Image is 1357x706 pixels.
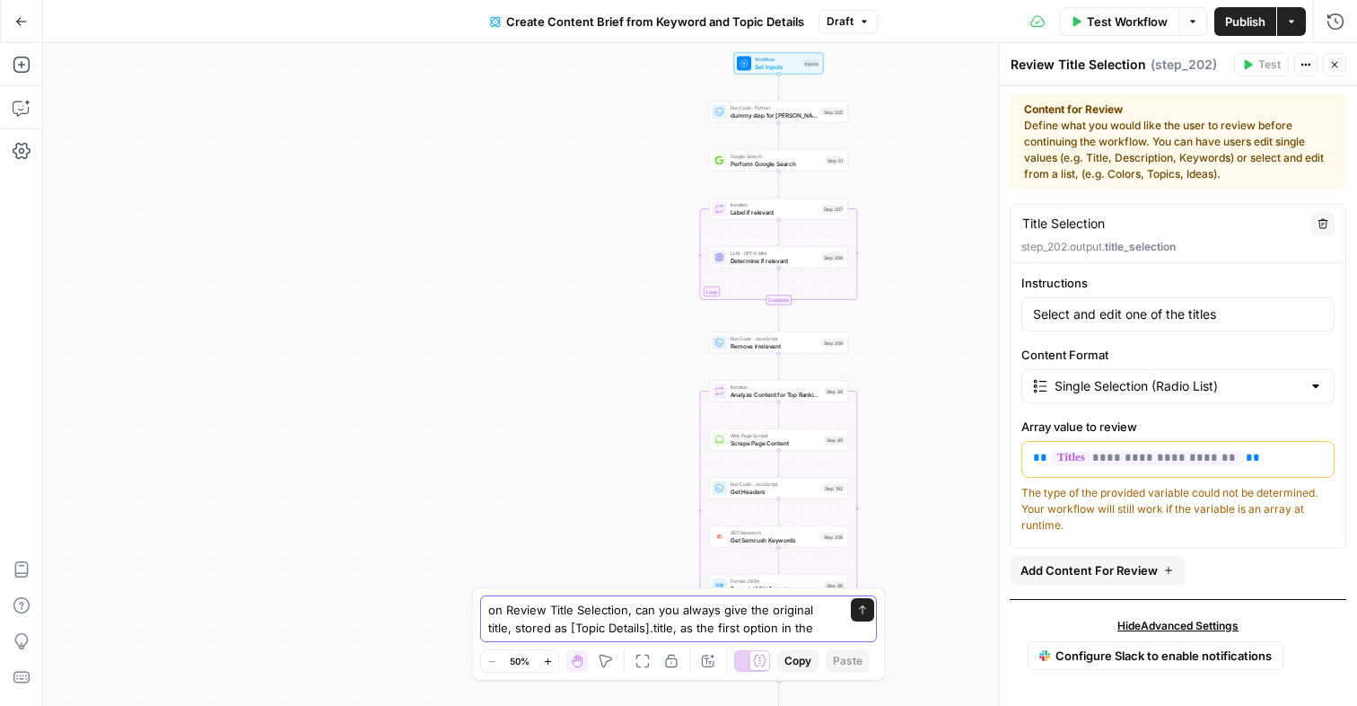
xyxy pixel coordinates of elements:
[1021,418,1335,436] label: Array value to review
[826,156,845,164] div: Step 51
[777,75,780,101] g: Edge from start to step_225
[777,354,780,380] g: Edge from step_209 to step_89
[731,250,819,257] span: LLM · GPT-5 Mini
[1021,346,1335,364] label: Content Format
[709,575,848,596] div: Format JSONFormat JSON OutputStep 96
[755,62,800,71] span: Set Inputs
[822,253,845,261] div: Step 208
[731,207,819,216] span: Label if relevant
[731,256,819,265] span: Determine if relevant
[479,7,815,36] button: Create Content Brief from Keyword and Topic Details
[822,205,845,213] div: Step 207
[731,390,821,399] span: Analyze Content for Top Ranking Pages
[1055,647,1272,665] span: Configure Slack to enable notifications
[1024,101,1332,182] div: Define what you would like the user to review before continuing the workflow. You can have users ...
[1020,561,1158,579] span: Add Content For Review
[709,247,848,269] div: LLM · GPT-5 MiniDetermine if relevantStep 208
[822,108,845,116] div: Step 225
[1021,274,1335,292] label: Instructions
[1105,240,1176,253] span: title_selection
[506,13,804,31] span: Create Content Brief from Keyword and Topic Details
[784,653,811,669] span: Copy
[709,296,848,305] div: Complete
[731,201,819,208] span: Iteration
[777,172,780,198] g: Edge from step_51 to step_207
[777,451,780,477] g: Edge from step_90 to step_192
[826,649,870,673] button: Paste
[803,59,820,67] div: Inputs
[510,654,530,668] span: 50%
[822,533,845,541] div: Step 206
[709,332,848,354] div: Run Code · JavaScriptRemove irrelevantStep 209
[833,653,862,669] span: Paste
[731,578,821,585] span: Format JSON
[1011,56,1146,74] textarea: Review Title Selection
[777,305,780,331] g: Edge from step_207-iteration-end to step_209
[731,584,821,593] span: Format JSON Output
[777,649,819,673] button: Copy
[709,429,848,451] div: Web Page ScrapeScrape Page ContentStep 90
[822,339,845,347] div: Step 209
[766,296,792,305] div: Complete
[1234,53,1289,76] button: Test
[731,529,819,536] span: SEO Research
[731,159,822,168] span: Perform Google Search
[1033,305,1323,323] input: Enter instructions for what needs to be reviewed
[731,438,821,447] span: Scrape Page Content
[825,581,845,589] div: Step 96
[731,432,821,439] span: Web Page Scrape
[777,123,780,149] g: Edge from step_225 to step_51
[1214,7,1276,36] button: Publish
[709,101,848,123] div: Run Code · Pythondummy step for [PERSON_NAME]Step 225
[731,384,821,391] span: Iteration
[1117,618,1239,634] span: Hide Advanced Settings
[825,387,845,395] div: Step 89
[709,381,848,402] div: LoopIterationAnalyze Content for Top Ranking PagesStep 89
[1258,57,1281,73] span: Test
[731,341,819,350] span: Remove irrelevant
[709,199,848,220] div: LoopIterationLabel if relevantStep 207
[1087,13,1168,31] span: Test Workflow
[1021,239,1335,255] p: step_202.output.
[731,335,819,342] span: Run Code · JavaScript
[777,548,780,574] g: Edge from step_206 to step_96
[1010,556,1185,585] button: Add Content For Review
[777,402,780,428] g: Edge from step_89 to step_90
[731,110,819,119] span: dummy step for [PERSON_NAME]
[827,13,854,30] span: Draft
[731,535,819,544] span: Get Semrush Keywords
[1039,645,1050,666] img: Slack
[819,10,878,33] button: Draft
[731,487,819,496] span: Get Headers
[488,601,833,637] textarea: on Review Title Selection, can you always give the original title, stored as [Topic Details].titl...
[715,533,724,541] img: ey5lt04xp3nqzrimtu8q5fsyor3u
[731,481,819,488] span: Run Code · JavaScript
[1024,101,1332,118] strong: Content for Review
[1225,13,1265,31] span: Publish
[731,104,819,111] span: Run Code · Python
[1055,377,1301,395] input: Single Selection (Radio List)
[731,153,822,160] span: Google Search
[1028,641,1283,670] a: SlackConfigure Slack to enable notifications
[709,526,848,548] div: SEO ResearchGet Semrush KeywordsStep 206
[1059,7,1178,36] button: Test Workflow
[825,436,845,444] div: Step 90
[777,499,780,525] g: Edge from step_192 to step_206
[709,53,848,75] div: WorkflowSet InputsInputs
[823,484,845,492] div: Step 192
[1021,485,1335,534] div: The type of the provided variable could not be determined. Your workflow will still work if the v...
[1151,56,1217,74] span: ( step_202 )
[755,56,800,63] span: Workflow
[709,478,848,499] div: Run Code · JavaScriptGet HeadersStep 192
[709,150,848,172] div: Google SearchPerform Google SearchStep 51
[1022,215,1105,233] textarea: Title Selection
[777,220,780,246] g: Edge from step_207 to step_208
